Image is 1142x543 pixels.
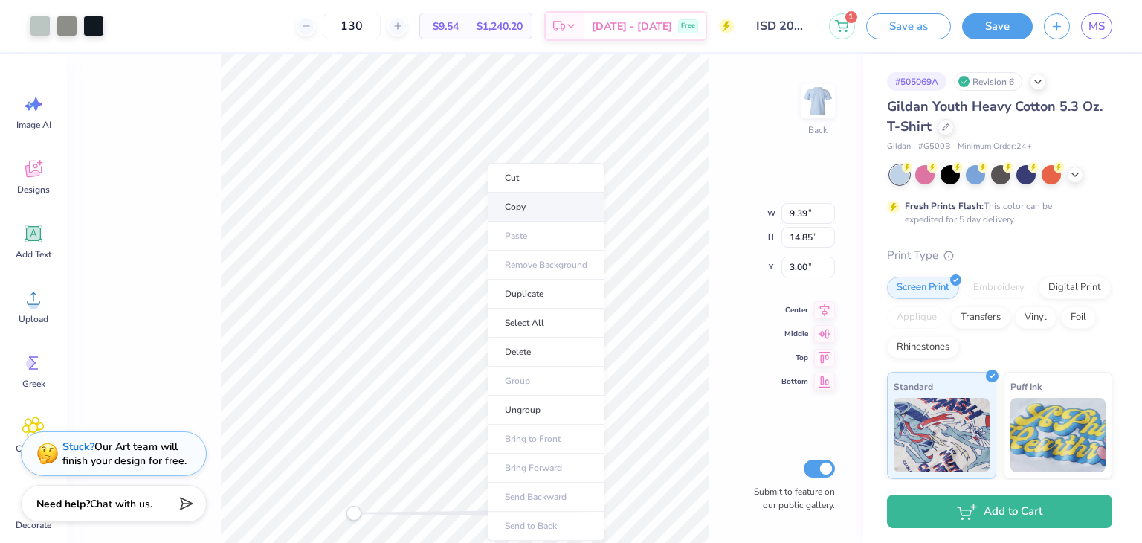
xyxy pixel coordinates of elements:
li: Copy [488,193,604,222]
img: Standard [894,398,990,472]
span: Puff Ink [1010,379,1042,394]
span: Gildan Youth Heavy Cotton 5.3 Oz. T-Shirt [887,97,1103,135]
li: Cut [488,163,604,193]
input: Untitled Design [745,11,818,41]
li: Ungroup [488,396,604,425]
button: Save [962,13,1033,39]
div: Vinyl [1015,306,1056,329]
span: Upload [19,313,48,325]
span: 1 [845,11,857,23]
div: Our Art team will finish your design for free. [62,440,187,468]
button: 1 [829,13,855,39]
div: Transfers [951,306,1010,329]
span: Middle [781,328,808,340]
div: Revision 6 [954,72,1022,91]
span: [DATE] - [DATE] [592,19,672,34]
img: Back [803,86,833,116]
span: Bottom [781,376,808,388]
span: Designs [17,184,50,196]
div: Applique [887,306,946,329]
span: Minimum Order: 24 + [958,141,1032,153]
div: Foil [1061,306,1096,329]
strong: Fresh Prints Flash: [905,200,984,212]
li: Select All [488,309,604,338]
span: $1,240.20 [477,19,523,34]
span: Chat with us. [90,497,152,511]
span: Free [681,21,695,31]
span: Clipart & logos [9,443,58,466]
span: Gildan [887,141,911,153]
label: Submit to feature on our public gallery. [746,485,835,512]
div: Embroidery [964,277,1034,299]
span: Add Text [16,248,51,260]
span: $9.54 [429,19,459,34]
span: Decorate [16,519,51,531]
span: Top [781,352,808,364]
input: – – [323,13,381,39]
a: MS [1081,13,1112,39]
img: Puff Ink [1010,398,1106,472]
span: Image AI [16,119,51,131]
button: Add to Cart [887,495,1112,528]
span: Center [781,304,808,316]
div: This color can be expedited for 5 day delivery. [905,199,1088,226]
span: MS [1088,18,1105,35]
div: # 505069A [887,72,946,91]
span: Greek [22,378,45,390]
strong: Stuck? [62,440,94,454]
button: Save as [866,13,951,39]
strong: Need help? [36,497,90,511]
span: Standard [894,379,933,394]
li: Delete [488,338,604,367]
div: Screen Print [887,277,959,299]
div: Digital Print [1039,277,1111,299]
div: Rhinestones [887,336,959,359]
li: Duplicate [488,280,604,309]
div: Back [808,123,828,137]
span: # G500B [918,141,950,153]
div: Accessibility label [346,506,361,521]
div: Print Type [887,247,1112,264]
